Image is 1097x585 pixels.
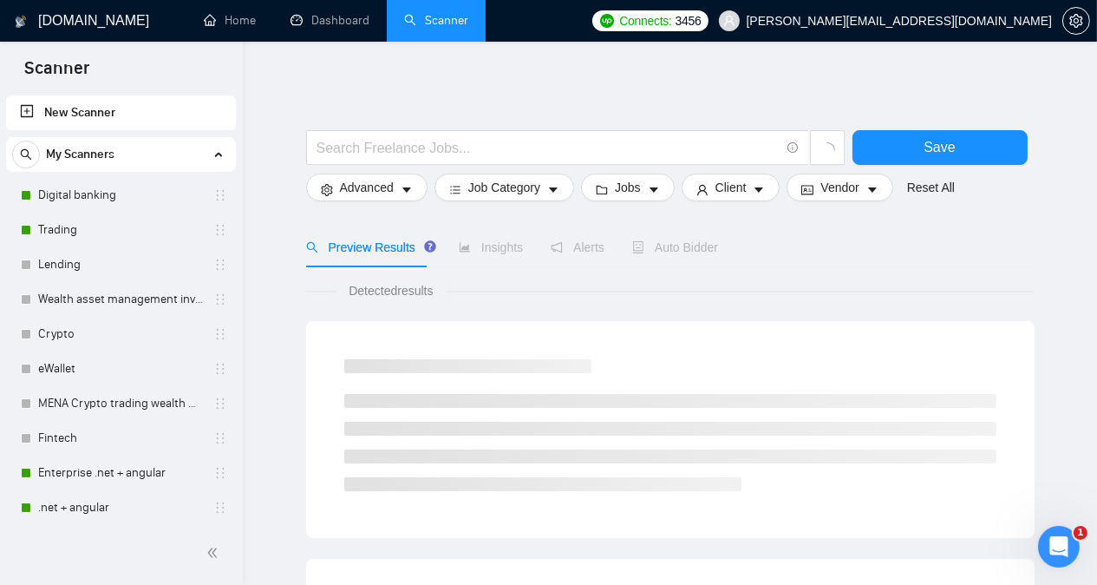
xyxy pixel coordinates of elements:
[1063,14,1089,28] span: setting
[213,397,227,411] span: holder
[213,362,227,376] span: holder
[336,281,445,300] span: Detected results
[434,174,574,201] button: barsJob Categorycaret-down
[422,239,438,254] div: Tooltip anchor
[581,174,675,201] button: folderJobscaret-down
[206,544,224,562] span: double-left
[723,15,735,27] span: user
[213,501,227,515] span: holder
[615,178,641,197] span: Jobs
[213,292,227,306] span: holder
[38,421,203,456] a: Fintech
[547,183,559,196] span: caret-down
[38,282,203,317] a: Wealth asset management investment
[306,241,318,253] span: search
[787,174,892,201] button: idcardVendorcaret-down
[10,56,103,92] span: Scanner
[820,178,859,197] span: Vendor
[38,386,203,421] a: MENA Crypto trading wealth manag
[317,137,780,159] input: Search Freelance Jobs...
[213,327,227,341] span: holder
[1062,7,1090,35] button: setting
[459,241,471,253] span: area-chart
[401,183,413,196] span: caret-down
[38,490,203,525] a: .net + angular
[924,136,955,158] span: Save
[753,183,765,196] span: caret-down
[852,130,1028,165] button: Save
[291,13,369,28] a: dashboardDashboard
[38,247,203,282] a: Lending
[404,13,468,28] a: searchScanner
[38,352,203,386] a: eWallet
[213,431,227,445] span: holder
[596,183,608,196] span: folder
[715,178,747,197] span: Client
[682,174,780,201] button: userClientcaret-down
[551,241,563,253] span: notification
[213,188,227,202] span: holder
[340,178,394,197] span: Advanced
[819,142,835,158] span: loading
[449,183,461,196] span: bars
[648,183,660,196] span: caret-down
[676,11,702,30] span: 3456
[459,240,523,254] span: Insights
[551,240,604,254] span: Alerts
[306,240,431,254] span: Preview Results
[213,258,227,272] span: holder
[787,142,799,154] span: info-circle
[600,14,614,28] img: upwork-logo.png
[696,183,708,196] span: user
[866,183,878,196] span: caret-down
[632,241,644,253] span: robot
[38,178,203,213] a: Digital banking
[321,183,333,196] span: setting
[20,95,222,130] a: New Scanner
[13,148,39,161] span: search
[632,240,718,254] span: Auto Bidder
[6,95,236,130] li: New Scanner
[15,8,27,36] img: logo
[907,178,955,197] a: Reset All
[306,174,428,201] button: settingAdvancedcaret-down
[38,317,203,352] a: Crypto
[12,141,40,168] button: search
[46,137,114,172] span: My Scanners
[38,213,203,247] a: Trading
[619,11,671,30] span: Connects:
[468,178,540,197] span: Job Category
[1074,526,1087,540] span: 1
[213,466,227,480] span: holder
[1038,526,1080,568] iframe: Intercom live chat
[204,13,256,28] a: homeHome
[213,223,227,237] span: holder
[1062,14,1090,28] a: setting
[38,456,203,490] a: Enterprise .net + angular
[801,183,813,196] span: idcard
